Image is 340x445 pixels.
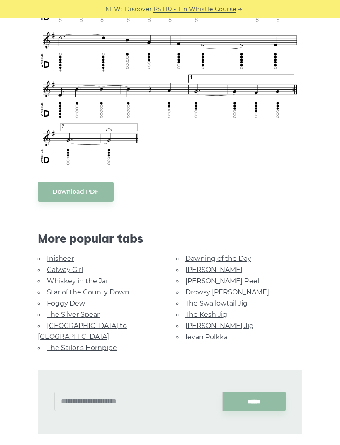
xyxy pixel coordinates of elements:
[38,322,127,340] a: [GEOGRAPHIC_DATA] to [GEOGRAPHIC_DATA]
[185,288,269,296] a: Drowsy [PERSON_NAME]
[185,277,259,285] a: [PERSON_NAME] Reel
[47,299,85,307] a: Foggy Dew
[185,255,251,263] a: Dawning of the Day
[47,255,74,263] a: Inisheer
[185,311,227,319] a: The Kesh Jig
[105,5,122,14] span: NEW:
[38,182,114,202] a: Download PDF
[47,277,108,285] a: Whiskey in the Jar
[47,344,117,352] a: The Sailor’s Hornpipe
[47,266,83,274] a: Galway Girl
[153,5,236,14] a: PST10 - Tin Whistle Course
[185,299,248,307] a: The Swallowtail Jig
[47,311,100,319] a: The Silver Spear
[185,266,243,274] a: [PERSON_NAME]
[125,5,152,14] span: Discover
[185,322,254,330] a: [PERSON_NAME] Jig
[38,231,302,246] span: More popular tabs
[47,288,129,296] a: Star of the County Down
[185,333,228,341] a: Ievan Polkka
